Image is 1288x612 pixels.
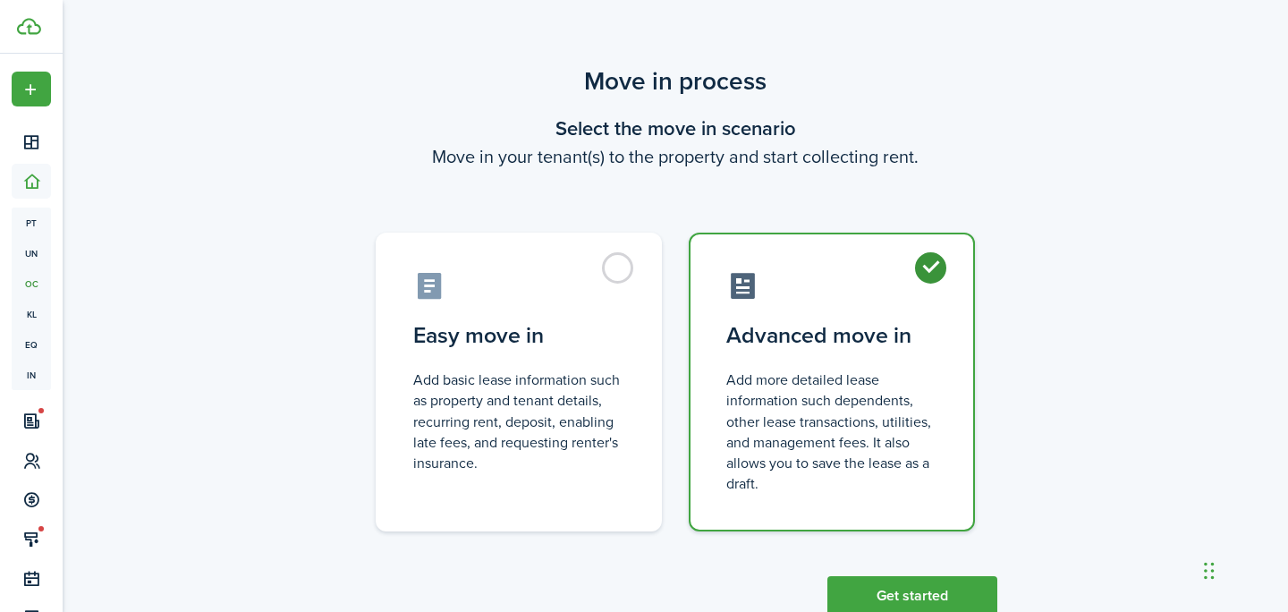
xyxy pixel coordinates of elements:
div: Drag [1204,544,1215,598]
control-radio-card-description: Add basic lease information such as property and tenant details, recurring rent, deposit, enablin... [413,370,624,473]
control-radio-card-title: Advanced move in [726,319,937,352]
button: Open menu [12,72,51,106]
scenario-title: Move in process [353,63,997,100]
a: un [12,238,51,268]
a: kl [12,299,51,329]
wizard-step-header-title: Select the move in scenario [353,114,997,143]
a: eq [12,329,51,360]
control-radio-card-description: Add more detailed lease information such dependents, other lease transactions, utilities, and man... [726,370,937,494]
img: TenantCloud [17,18,41,35]
a: oc [12,268,51,299]
wizard-step-header-description: Move in your tenant(s) to the property and start collecting rent. [353,143,997,170]
control-radio-card-title: Easy move in [413,319,624,352]
a: in [12,360,51,390]
a: pt [12,208,51,238]
iframe: Chat Widget [1199,526,1288,612]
